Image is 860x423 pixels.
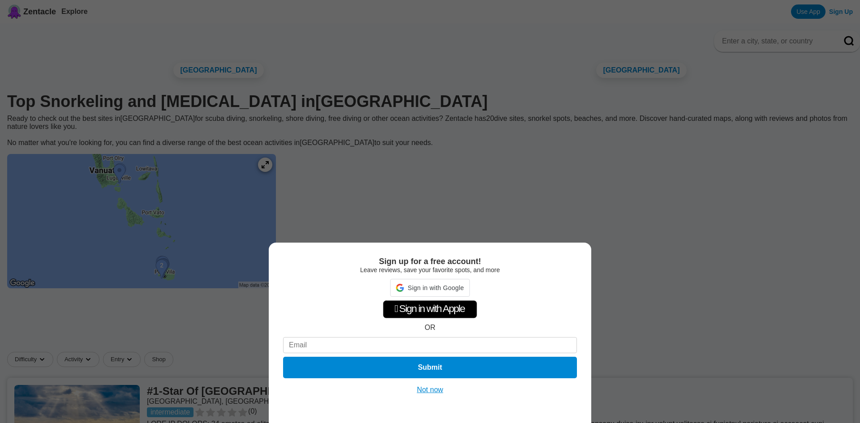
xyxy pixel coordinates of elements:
div: Leave reviews, save your favorite spots, and more [283,266,577,273]
div: Sign in with Apple [383,300,477,318]
input: Email [283,337,577,353]
span: Sign in with Google [408,284,464,291]
button: Submit [283,357,577,378]
div: OR [425,324,435,332]
div: Sign in with Google [390,279,469,297]
button: Not now [414,385,446,394]
div: Sign up for a free account! [283,257,577,266]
